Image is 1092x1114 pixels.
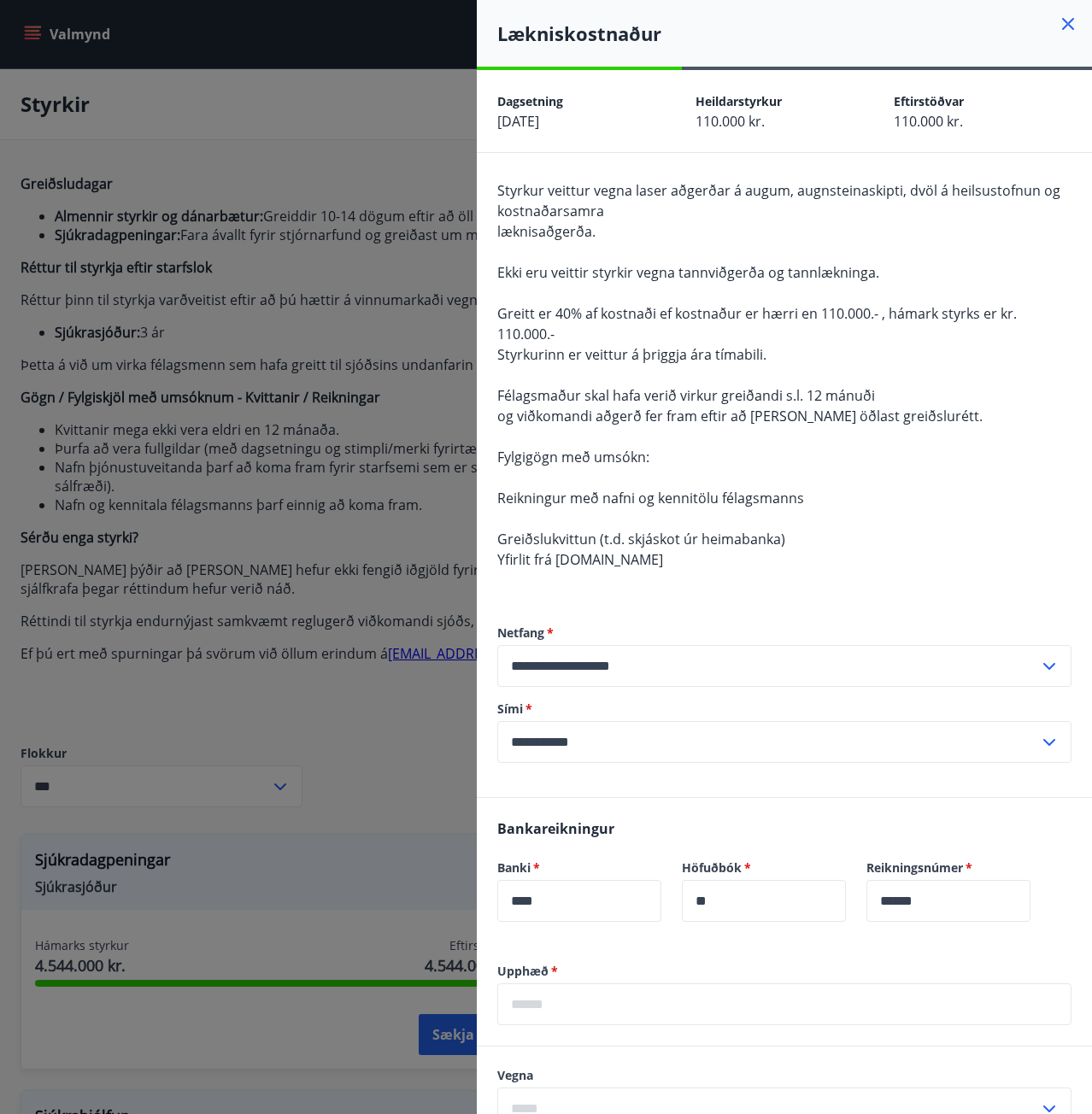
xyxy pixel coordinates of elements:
[497,983,1071,1025] div: Upphæð
[497,1067,1071,1084] label: Vegna
[682,859,846,877] label: Höfuðbók
[497,263,879,282] span: Ekki eru veittir styrkir vegna tannviðgerða og tannlækninga.
[696,112,765,131] span: 110.000 kr.
[497,624,1071,642] label: Netfang
[497,222,596,241] span: læknisaðgerða.
[497,21,1092,46] h4: Lækniskostnaður
[497,489,804,507] span: Reikningur með nafni og kennitölu félagsmanns
[866,859,1030,877] label: Reikningsnúmer
[696,93,782,109] span: Heildarstyrkur
[894,93,964,109] span: Eftirstöðvar
[497,386,875,405] span: Félagsmaður skal hafa verið virkur greiðandi s.l. 12 mánuði
[497,550,663,569] span: Yfirlit frá [DOMAIN_NAME]
[497,345,766,364] span: Styrkurinn er veittur á þriggja ára tímabili.
[497,859,661,877] label: Banki
[497,701,1071,718] label: Sími
[894,112,963,131] span: 110.000 kr.
[497,304,1017,343] span: Greitt er 40% af kostnaði ef kostnaður er hærri en 110.000.- , hámark styrks er kr. 110.000.-
[497,112,539,131] span: [DATE]
[497,530,785,548] span: Greiðslukvittun (t.d. skjáskot úr heimabanka)
[497,963,1071,980] label: Upphæð
[497,407,983,425] span: og viðkomandi aðgerð fer fram eftir að [PERSON_NAME] öðlast greiðslurétt.
[497,93,563,109] span: Dagsetning
[497,819,614,838] span: Bankareikningur
[497,448,649,466] span: Fylgigögn með umsókn:
[497,181,1060,220] span: Styrkur veittur vegna laser aðgerðar á augum, augnsteinaskipti, dvöl á heilsustofnun og kostnaðar...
